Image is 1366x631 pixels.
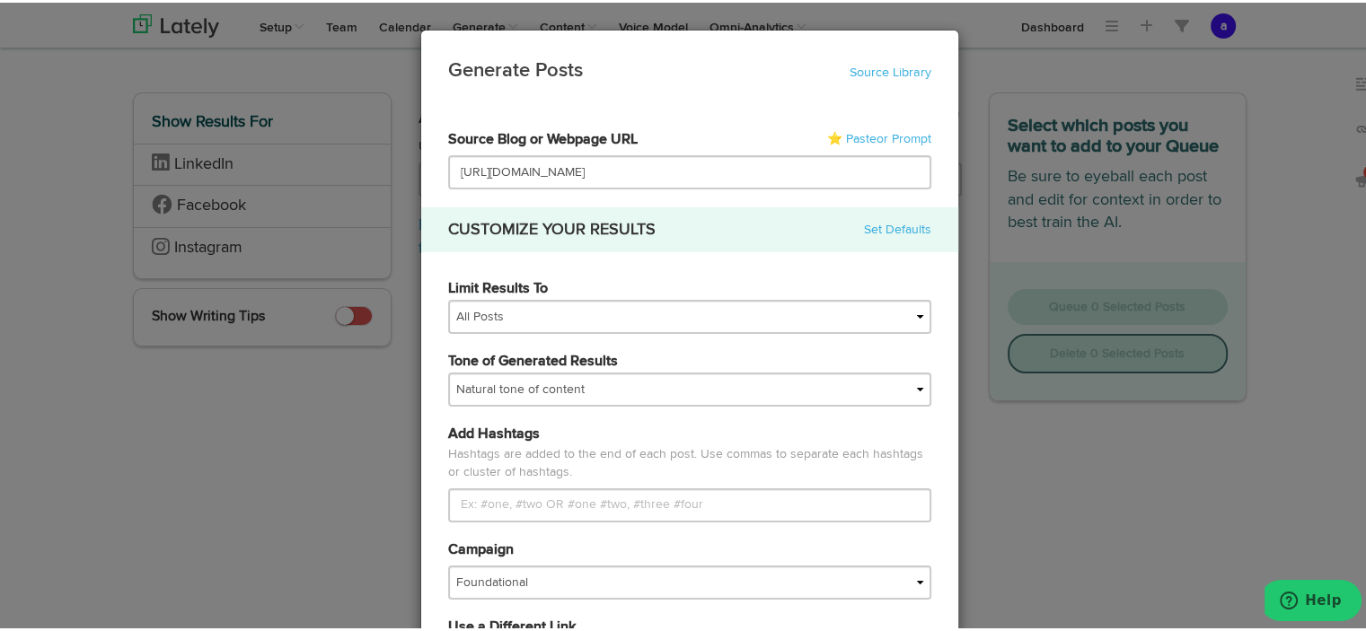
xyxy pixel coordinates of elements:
[448,538,514,558] label: Campaign
[448,153,931,187] input: Include http://
[448,58,583,78] strong: Generate Posts
[448,422,540,443] label: Add Hashtags
[448,443,931,486] span: Hashtags are added to the end of each post. Use commas to separate each hashtags or cluster of ha...
[827,127,931,145] a: ⭐ Paste
[448,486,931,520] input: Ex: #one, #two OR #one #two, #three #four
[1265,577,1362,622] iframe: Opens a widget where you can find more information
[448,349,618,370] label: Tone of Generated Results
[448,127,638,148] label: Source Blog or Webpage URL
[448,218,656,236] h4: CUSTOMIZE YOUR RESULTS
[448,276,548,297] label: Limit Results To
[850,64,931,76] a: Source Library
[864,218,931,236] a: Set Defaults
[877,130,931,143] span: or Prompt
